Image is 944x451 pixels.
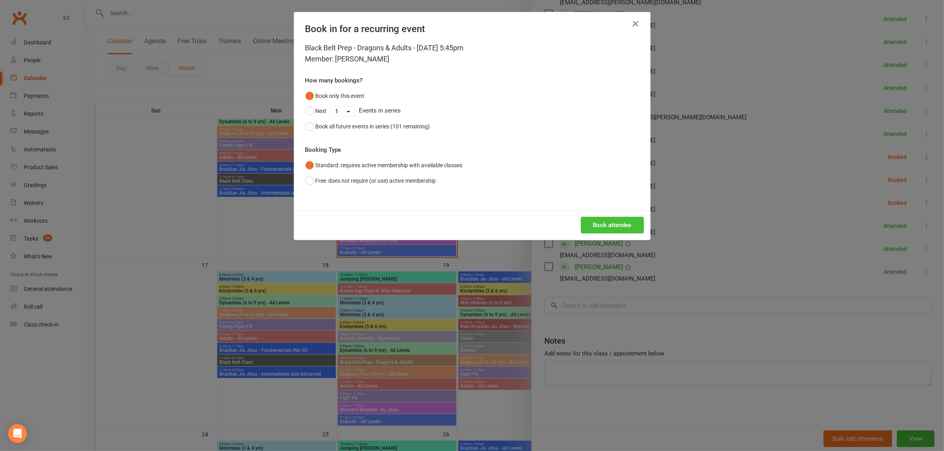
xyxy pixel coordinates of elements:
[305,103,327,118] button: Next
[305,158,463,173] button: Standard: requires active membership with available classes
[305,173,436,188] button: Free: does not require (or use) active membership
[305,76,363,85] label: How many bookings?
[305,103,639,118] div: Events in series
[305,119,430,134] button: Book all future events in series (101 remaining)
[8,424,27,443] div: Open Intercom Messenger
[630,17,642,30] button: Close
[305,88,365,103] button: Book only this event
[305,42,639,65] div: Black Belt Prep - Dragons & Adults - [DATE] 5:45pm Member: [PERSON_NAME]
[305,23,639,34] h4: Book in for a recurring event
[581,217,644,233] button: Book attendee
[316,122,430,131] div: Book all future events in series (101 remaining)
[305,145,341,155] label: Booking Type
